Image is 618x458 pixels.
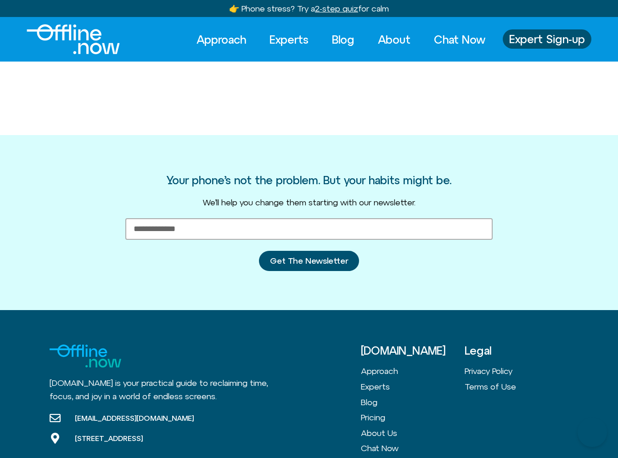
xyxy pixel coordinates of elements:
[188,29,494,50] nav: Menu
[361,379,465,395] a: Experts
[188,29,254,50] a: Approach
[50,345,121,368] img: Logo for Offline.now with the text "Offline" in blue and "Now" in Green.
[370,29,419,50] a: About
[50,413,194,424] a: [EMAIL_ADDRESS][DOMAIN_NAME]
[361,441,465,456] a: Chat Now
[270,256,348,266] span: Get The Newsletter
[73,413,194,423] span: [EMAIL_ADDRESS][DOMAIN_NAME]
[361,425,465,441] a: About Us
[259,251,359,271] button: Get The Newsletter
[27,24,120,54] img: Offline.Now logo in white. Text of the words offline.now with a line going through the "O"
[361,395,465,410] a: Blog
[361,410,465,425] a: Pricing
[426,29,494,50] a: Chat Now
[229,4,389,13] a: 👉 Phone stress? Try a2-step quizfor calm
[465,345,568,356] h3: Legal
[27,24,104,54] div: Logo
[578,418,607,447] iframe: Botpress
[167,174,451,186] h3: Your phone’s not the problem. But your habits might be.
[465,363,568,394] nav: Menu
[50,433,194,444] a: [STREET_ADDRESS]
[465,363,568,379] a: Privacy Policy
[361,345,465,356] h3: [DOMAIN_NAME]
[509,33,585,45] span: Expert Sign-up
[465,379,568,395] a: Terms of Use
[315,4,358,13] u: 2-step quiz
[324,29,363,50] a: Blog
[202,198,416,207] span: We’ll help you change them starting with our newsletter.
[361,363,465,379] a: Approach
[261,29,317,50] a: Experts
[50,378,268,401] span: [DOMAIN_NAME] is your practical guide to reclaiming time, focus, and joy in a world of endless sc...
[125,218,493,282] form: New Form
[73,434,143,443] span: [STREET_ADDRESS]
[503,29,591,49] a: Expert Sign-up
